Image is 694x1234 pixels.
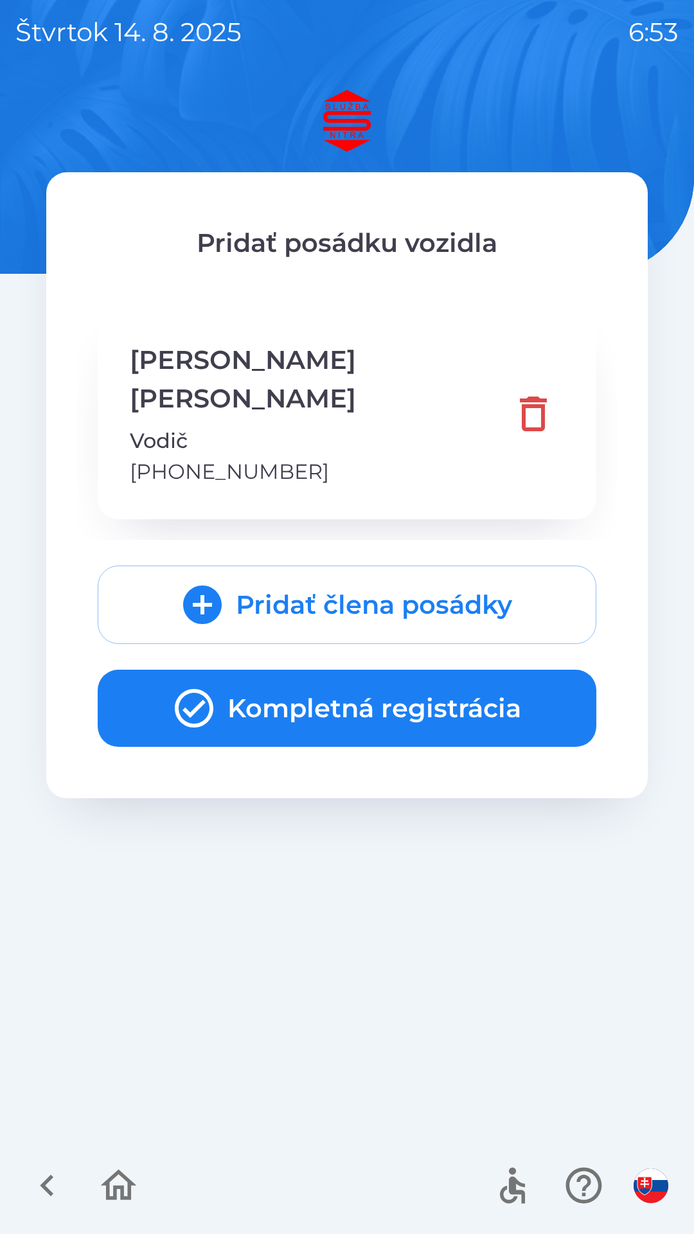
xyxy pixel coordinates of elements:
[98,670,596,747] button: Kompletná registrácia
[130,341,503,418] p: [PERSON_NAME] [PERSON_NAME]
[130,425,503,456] p: Vodič
[98,224,596,262] p: Pridať posádku vozidla
[634,1168,668,1203] img: sk flag
[130,456,503,487] p: [PHONE_NUMBER]
[628,13,679,51] p: 6:53
[15,13,242,51] p: štvrtok 14. 8. 2025
[98,566,596,644] button: Pridať člena posádky
[46,90,648,152] img: Logo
